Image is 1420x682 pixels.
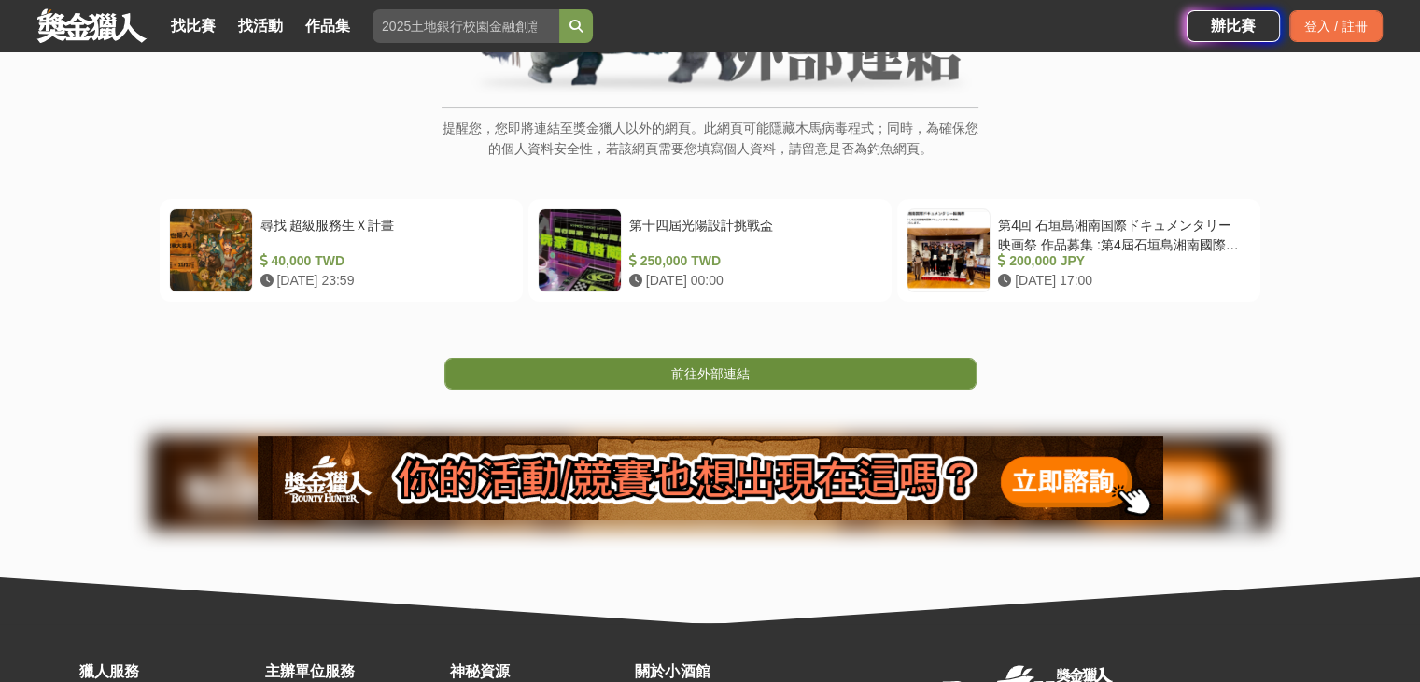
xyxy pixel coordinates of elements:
[260,251,506,271] div: 40,000 TWD
[373,9,559,43] input: 2025土地銀行校園金融創意挑戰賽：從你出發 開啟智慧金融新頁
[260,271,506,291] div: [DATE] 23:59
[528,199,892,302] a: 第十四屆光陽設計挑戰盃 250,000 TWD [DATE] 00:00
[629,271,875,291] div: [DATE] 00:00
[1187,10,1280,42] a: 辦比賽
[998,216,1244,251] div: 第4回 石垣島湘南国際ドキュメンタリー映画祭 作品募集 :第4屆石垣島湘南國際紀錄片電影節作品徵集
[260,216,506,251] div: 尋找 超級服務生Ｘ計畫
[897,199,1260,302] a: 第4回 石垣島湘南国際ドキュメンタリー映画祭 作品募集 :第4屆石垣島湘南國際紀錄片電影節作品徵集 200,000 JPY [DATE] 17:00
[258,436,1163,520] img: 905fc34d-8193-4fb2-a793-270a69788fd0.png
[1289,10,1383,42] div: 登入 / 註冊
[629,251,875,271] div: 250,000 TWD
[163,13,223,39] a: 找比賽
[442,118,978,178] p: 提醒您，您即將連結至獎金獵人以外的網頁。此網頁可能隱藏木馬病毒程式；同時，為確保您的個人資料安全性，若該網頁需要您填寫個人資料，請留意是否為釣魚網頁。
[231,13,290,39] a: 找活動
[629,216,875,251] div: 第十四屆光陽設計挑戰盃
[160,199,523,302] a: 尋找 超級服務生Ｘ計畫 40,000 TWD [DATE] 23:59
[444,358,977,390] a: 前往外部連結
[998,271,1244,291] div: [DATE] 17:00
[298,13,358,39] a: 作品集
[671,366,750,381] span: 前往外部連結
[998,251,1244,271] div: 200,000 JPY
